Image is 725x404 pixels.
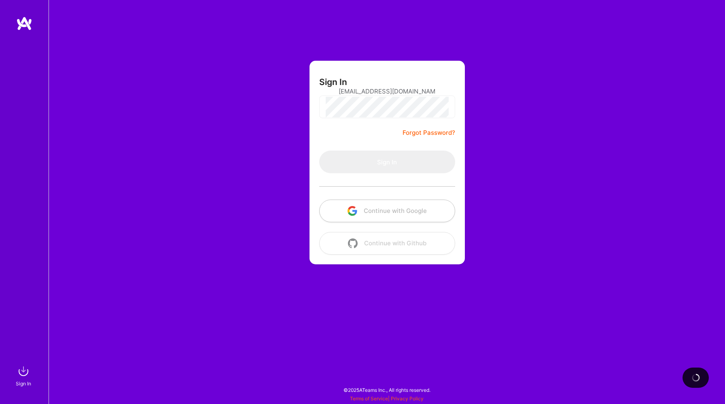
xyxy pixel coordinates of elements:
a: sign inSign In [17,363,32,388]
a: Terms of Service [350,395,388,402]
img: sign in [15,363,32,379]
img: icon [348,238,358,248]
span: | [350,395,424,402]
div: Sign In [16,379,31,388]
input: Email... [339,81,436,102]
img: icon [348,206,357,216]
img: loading [692,374,700,382]
div: © 2025 ATeams Inc., All rights reserved. [49,380,725,400]
h3: Sign In [319,77,347,87]
a: Privacy Policy [391,395,424,402]
button: Sign In [319,151,455,173]
button: Continue with Github [319,232,455,255]
a: Forgot Password? [403,128,455,138]
button: Continue with Google [319,200,455,222]
img: logo [16,16,32,31]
